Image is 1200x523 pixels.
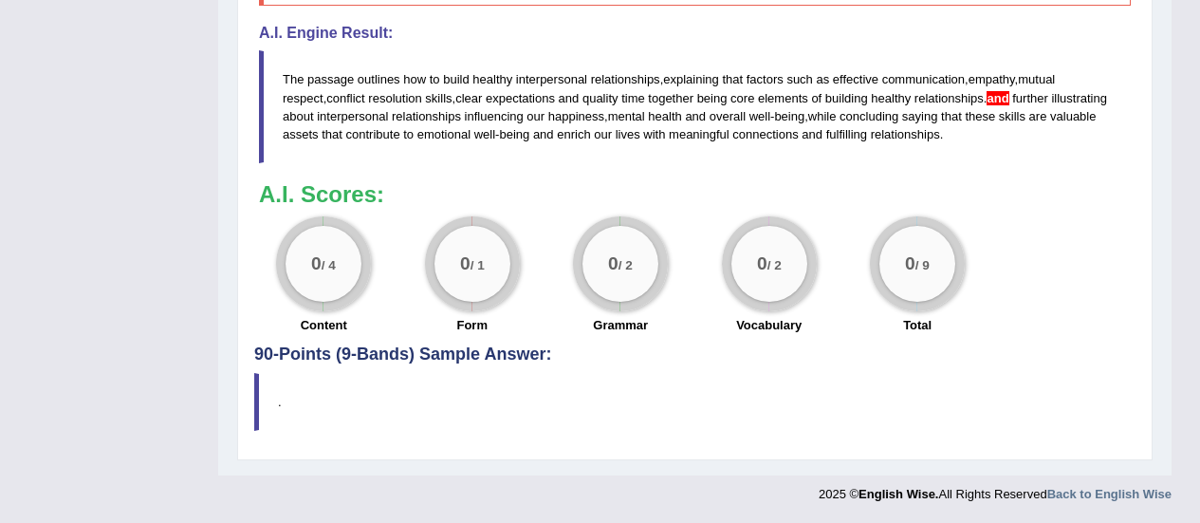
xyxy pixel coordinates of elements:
[1047,487,1172,501] a: Back to English Wise
[663,72,719,86] span: explaining
[902,109,938,123] span: saying
[368,91,421,105] span: resolution
[403,127,414,141] span: to
[819,476,1172,503] div: 2025 © All Rights Reserved
[608,253,618,274] big: 0
[685,109,706,123] span: and
[643,127,665,141] span: with
[1051,91,1107,105] span: illustrating
[905,253,915,274] big: 0
[774,109,804,123] span: being
[283,109,314,123] span: about
[486,91,555,105] span: expectations
[871,127,940,141] span: relationships
[915,259,930,273] small: / 9
[987,91,1008,105] span: This sentence does not start with an uppercase letter. (did you mean: And)
[254,373,1135,431] blockquote: .
[455,91,482,105] span: clear
[311,253,322,274] big: 0
[736,316,802,334] label: Vocabulary
[322,127,342,141] span: that
[1050,109,1096,123] span: valuable
[786,72,812,86] span: such
[465,109,524,123] span: influencing
[1012,91,1048,105] span: further
[283,127,319,141] span: assets
[443,72,469,86] span: build
[499,127,529,141] span: being
[392,109,461,123] span: relationships
[1018,72,1055,86] span: mutual
[840,109,898,123] span: concluding
[470,259,484,273] small: / 1
[593,316,648,334] label: Grammar
[969,72,1015,86] span: empathy
[802,127,822,141] span: and
[965,109,995,123] span: these
[757,253,767,274] big: 0
[766,259,781,273] small: / 2
[618,259,633,273] small: / 2
[591,72,660,86] span: relationships
[417,127,471,141] span: emotional
[516,72,587,86] span: interpersonal
[533,127,554,141] span: and
[833,72,878,86] span: effective
[456,316,488,334] label: Form
[548,109,604,123] span: happiness
[322,259,336,273] small: / 4
[648,109,681,123] span: health
[732,127,798,141] span: connections
[474,127,495,141] span: well
[882,72,965,86] span: communication
[582,91,618,105] span: quality
[430,72,440,86] span: to
[808,109,837,123] span: while
[903,316,932,334] label: Total
[825,91,868,105] span: building
[730,91,754,105] span: core
[346,127,400,141] span: contribute
[669,127,729,141] span: meaningful
[594,127,612,141] span: our
[259,181,384,207] b: A.I. Scores:
[283,72,304,86] span: The
[472,72,512,86] span: healthy
[826,127,867,141] span: fulfilling
[648,91,693,105] span: together
[557,127,590,141] span: enrich
[403,72,426,86] span: how
[326,91,364,105] span: conflict
[749,109,770,123] span: well
[697,91,728,105] span: being
[526,109,545,123] span: our
[559,91,580,105] span: and
[307,72,354,86] span: passage
[758,91,808,105] span: elements
[301,316,347,334] label: Content
[317,109,388,123] span: interpersonal
[1029,109,1047,123] span: are
[811,91,822,105] span: of
[621,91,645,105] span: time
[914,91,984,105] span: relationships
[460,253,471,274] big: 0
[616,127,640,141] span: lives
[999,109,1025,123] span: skills
[858,487,938,501] strong: English Wise.
[283,91,323,105] span: respect
[259,25,1131,42] h4: A.I. Engine Result:
[941,109,962,123] span: that
[608,109,645,123] span: mental
[710,109,746,123] span: overall
[722,72,743,86] span: that
[871,91,911,105] span: healthy
[816,72,829,86] span: as
[358,72,400,86] span: outlines
[259,50,1131,162] blockquote: , , , , , . , - , - .
[747,72,784,86] span: factors
[425,91,452,105] span: skills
